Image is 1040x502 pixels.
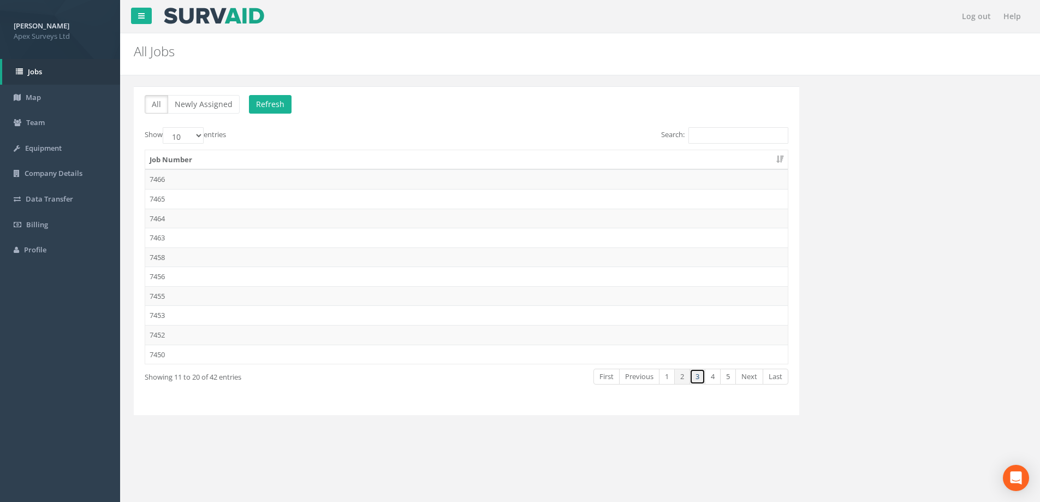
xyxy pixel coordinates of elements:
[25,143,62,153] span: Equipment
[145,169,788,189] td: 7466
[25,168,82,178] span: Company Details
[688,127,788,144] input: Search:
[145,247,788,267] td: 7458
[14,18,106,41] a: [PERSON_NAME] Apex Surveys Ltd
[145,150,788,170] th: Job Number: activate to sort column ascending
[674,369,690,385] a: 2
[24,245,46,255] span: Profile
[145,368,403,382] div: Showing 11 to 20 of 42 entries
[145,345,788,364] td: 7450
[145,189,788,209] td: 7465
[145,95,168,114] button: All
[720,369,736,385] a: 5
[690,369,705,385] a: 3
[26,194,73,204] span: Data Transfer
[145,325,788,345] td: 7452
[145,305,788,325] td: 7453
[145,209,788,228] td: 7464
[1003,465,1029,491] div: Open Intercom Messenger
[735,369,763,385] a: Next
[26,117,45,127] span: Team
[145,267,788,286] td: 7456
[145,127,226,144] label: Show entries
[705,369,721,385] a: 4
[163,127,204,144] select: Showentries
[619,369,659,385] a: Previous
[14,21,69,31] strong: [PERSON_NAME]
[249,95,292,114] button: Refresh
[26,92,41,102] span: Map
[593,369,620,385] a: First
[661,127,788,144] label: Search:
[763,369,788,385] a: Last
[145,286,788,306] td: 7455
[26,220,48,229] span: Billing
[2,59,120,85] a: Jobs
[14,31,106,42] span: Apex Surveys Ltd
[168,95,240,114] button: Newly Assigned
[659,369,675,385] a: 1
[145,228,788,247] td: 7463
[28,67,42,76] span: Jobs
[134,44,875,58] h2: All Jobs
